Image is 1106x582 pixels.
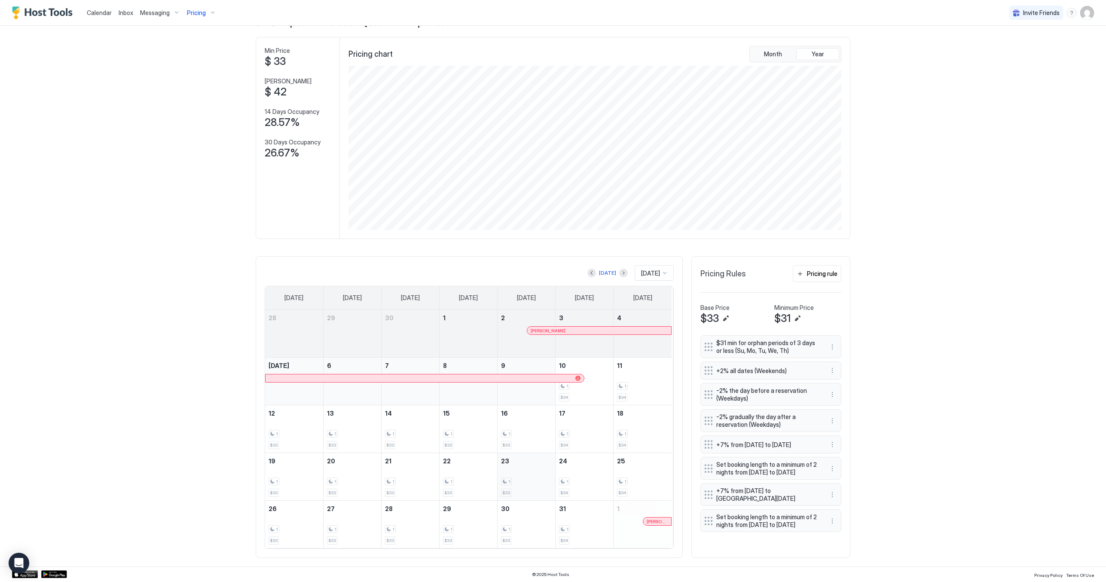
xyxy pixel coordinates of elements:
[575,294,594,302] span: [DATE]
[625,286,661,309] a: Saturday
[276,431,278,437] span: 1
[1023,9,1060,17] span: Invite Friends
[508,286,544,309] a: Thursday
[617,410,623,417] span: 18
[450,431,452,437] span: 1
[598,268,617,278] button: [DATE]
[265,138,321,146] span: 30 Days Occupancy
[444,490,452,496] span: $33
[270,490,278,496] span: $33
[716,387,819,402] span: -2% the day before a reservation (Weekdays)
[793,265,841,282] button: Pricing rule
[324,358,381,374] a: October 6, 2025
[323,453,381,500] td: October 20, 2025
[265,55,286,68] span: $ 33
[270,538,278,543] span: $33
[556,358,613,374] a: October 10, 2025
[265,108,319,116] span: 14 Days Occupancy
[392,527,394,532] span: 1
[752,48,794,60] button: Month
[560,395,568,400] span: $34
[502,538,510,543] span: $33
[501,362,505,369] span: 9
[764,50,782,58] span: Month
[443,362,447,369] span: 8
[617,314,621,322] span: 4
[381,500,439,548] td: October 28, 2025
[439,453,497,500] td: October 22, 2025
[270,442,278,448] span: $33
[700,335,841,358] div: $31 min for orphan periods of 3 days or less (Su, Mo, Tu, We, Th) menu
[1080,6,1094,20] div: User profile
[517,294,536,302] span: [DATE]
[450,286,486,309] a: Wednesday
[276,286,312,309] a: Sunday
[749,46,841,62] div: tab-group
[566,527,568,532] span: 1
[614,358,672,374] a: October 11, 2025
[276,527,278,532] span: 1
[327,410,334,417] span: 13
[443,410,450,417] span: 15
[401,294,420,302] span: [DATE]
[382,310,439,326] a: September 30, 2025
[531,328,668,334] div: [PERSON_NAME]
[716,367,819,375] span: +2% all dates (Weekends)
[41,570,67,578] a: Google Play Store
[501,410,508,417] span: 16
[382,453,439,469] a: October 21, 2025
[556,405,613,421] a: October 17, 2025
[624,431,626,437] span: 1
[647,519,668,524] div: [PERSON_NAME]
[700,409,841,432] div: -2% gradually the day after a reservation (Weekdays) menu
[440,310,497,326] a: October 1, 2025
[633,294,652,302] span: [DATE]
[439,357,497,405] td: October 8, 2025
[265,310,323,358] td: September 28, 2025
[327,362,331,369] span: 6
[265,77,312,85] span: [PERSON_NAME]
[381,357,439,405] td: October 7, 2025
[559,314,563,322] span: 3
[385,457,391,465] span: 21
[556,310,613,326] a: October 3, 2025
[498,501,555,517] a: October 30, 2025
[385,505,393,512] span: 28
[440,501,497,517] a: October 29, 2025
[614,405,672,453] td: October 18, 2025
[617,505,620,512] span: 1
[119,8,133,17] a: Inbox
[827,439,837,450] button: More options
[140,9,170,17] span: Messaging
[559,505,566,512] span: 31
[624,479,626,484] span: 1
[827,516,837,526] button: More options
[439,405,497,453] td: October 15, 2025
[328,538,336,543] span: $33
[327,457,335,465] span: 20
[827,365,837,376] button: More options
[559,410,565,417] span: 17
[498,500,556,548] td: October 30, 2025
[560,490,568,496] span: $34
[265,405,323,453] td: October 12, 2025
[498,310,556,358] td: October 2, 2025
[385,314,394,322] span: 30
[618,442,626,448] span: $34
[566,479,568,484] span: 1
[827,389,837,400] div: menu
[614,453,672,500] td: October 25, 2025
[614,405,672,421] a: October 18, 2025
[382,405,439,421] a: October 14, 2025
[12,6,76,19] div: Host Tools Logo
[774,312,791,325] span: $31
[265,147,299,159] span: 26.67%
[508,479,510,484] span: 1
[532,572,569,577] span: © 2025 Host Tools
[269,505,277,512] span: 26
[382,358,439,374] a: October 7, 2025
[265,116,300,129] span: 28.57%
[1066,570,1094,579] a: Terms Of Use
[508,431,510,437] span: 1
